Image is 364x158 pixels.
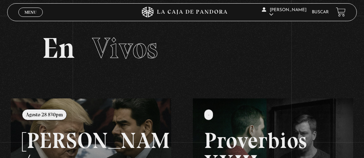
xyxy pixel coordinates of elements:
span: [PERSON_NAME] [262,8,306,17]
a: Buscar [312,10,329,14]
h2: En [42,34,322,62]
span: Cerrar [22,16,39,21]
span: Vivos [92,31,158,65]
a: View your shopping cart [336,7,346,17]
span: Menu [24,10,36,14]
